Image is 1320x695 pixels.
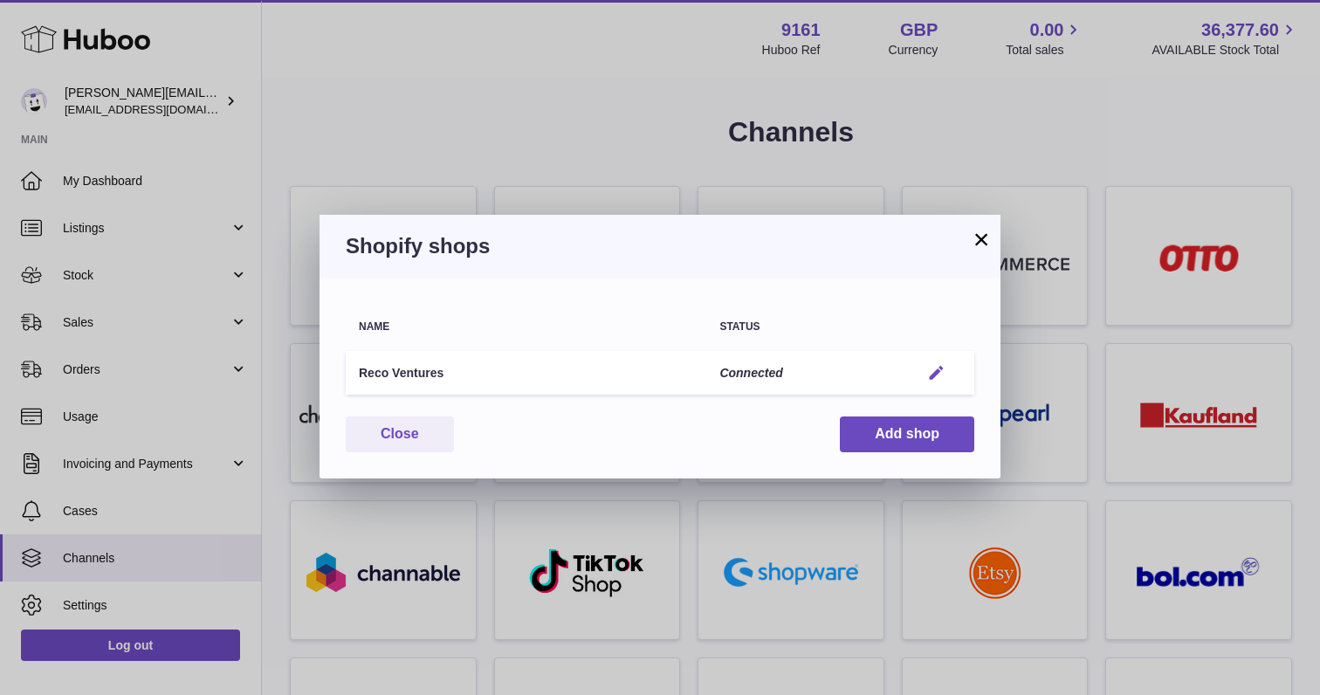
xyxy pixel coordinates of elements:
[719,321,894,333] div: Status
[359,321,693,333] div: Name
[346,351,706,396] td: Reco Ventures
[346,232,974,260] h3: Shopify shops
[706,351,907,396] td: Connected
[346,416,454,452] button: Close
[971,229,992,250] button: ×
[840,416,974,452] button: Add shop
